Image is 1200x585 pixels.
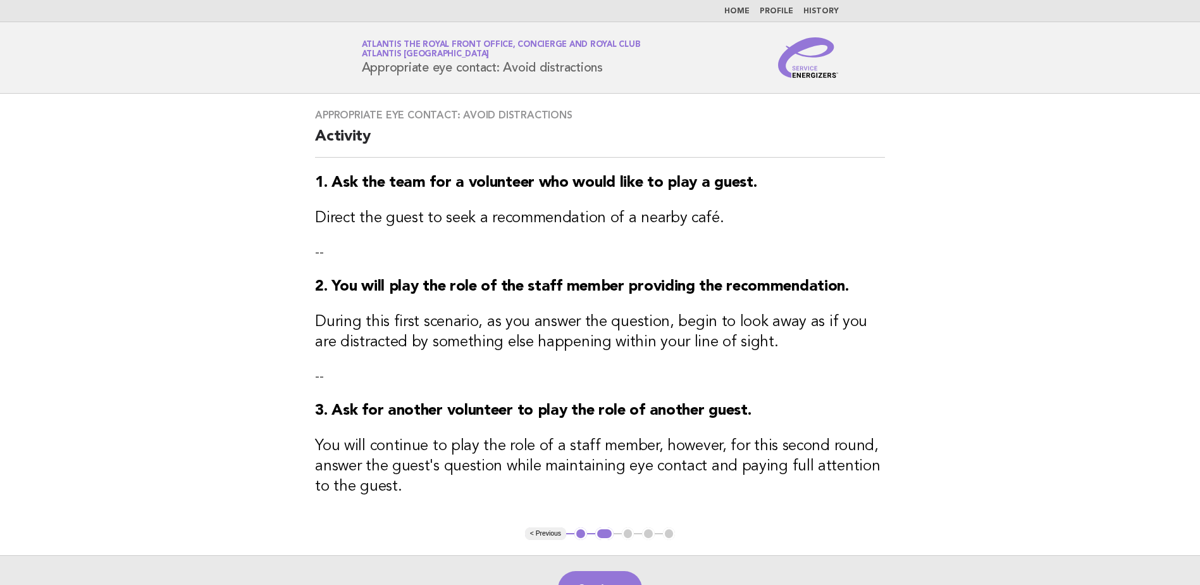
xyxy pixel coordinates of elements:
h1: Appropriate eye contact: Avoid distractions [362,41,641,74]
h3: Appropriate eye contact: Avoid distractions [315,109,885,122]
h3: You will continue to play the role of a staff member, however, for this second round, answer the ... [315,436,885,497]
button: 2 [595,527,614,540]
a: Profile [760,8,793,15]
h3: Direct the guest to seek a recommendation of a nearby café. [315,208,885,229]
span: Atlantis [GEOGRAPHIC_DATA] [362,51,490,59]
h2: Activity [315,127,885,158]
strong: 2. You will play the role of the staff member providing the recommendation. [315,279,849,294]
button: 1 [574,527,587,540]
p: -- [315,368,885,386]
p: -- [315,244,885,261]
strong: 3. Ask for another volunteer to play the role of another guest. [315,403,751,418]
a: Atlantis The Royal Front Office, Concierge and Royal ClubAtlantis [GEOGRAPHIC_DATA] [362,41,641,58]
button: < Previous [525,527,566,540]
strong: 1. Ask the team for a volunteer who would like to play a guest. [315,175,757,191]
a: Home [724,8,750,15]
a: History [803,8,839,15]
img: Service Energizers [778,37,839,78]
h3: During this first scenario, as you answer the question, begin to look away as if you are distract... [315,312,885,353]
